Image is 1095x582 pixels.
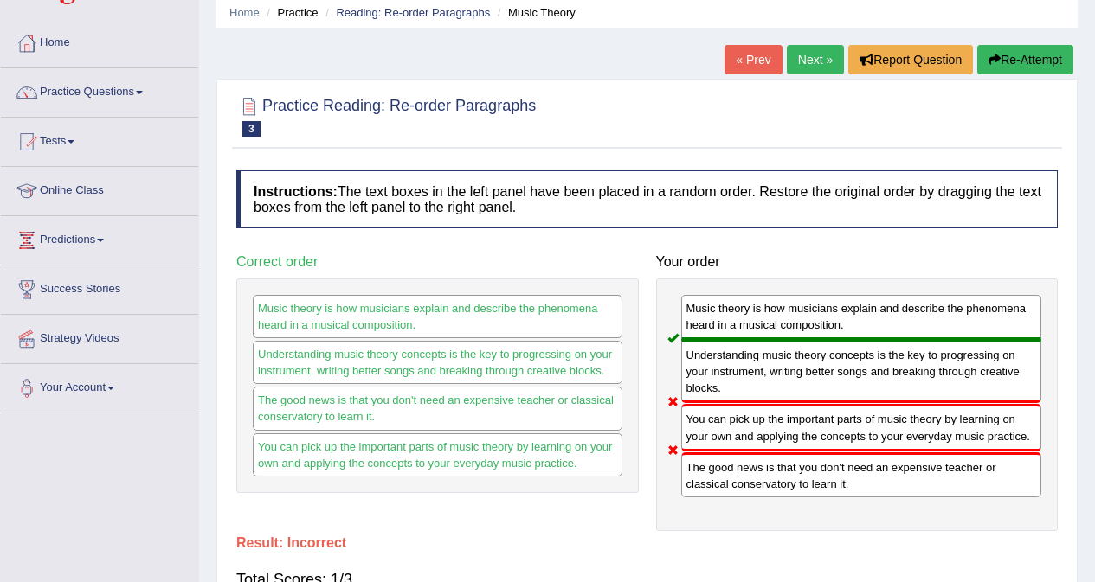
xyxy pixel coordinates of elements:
[787,45,844,74] a: Next »
[336,6,490,19] a: Reading: Re-order Paragraphs
[236,535,1058,551] h4: Result:
[254,184,338,199] b: Instructions:
[236,93,536,137] h2: Practice Reading: Re-order Paragraphs
[977,45,1073,74] button: Re-Attempt
[848,45,973,74] button: Report Question
[656,254,1059,270] h4: Your order
[681,295,1042,340] div: Music theory is how musicians explain and describe the phenomena heard in a musical composition.
[1,315,198,358] a: Strategy Videos
[681,452,1042,497] div: The good news is that you don't need an expensive teacher or classical conservatory to learn it.
[681,340,1042,403] div: Understanding music theory concepts is the key to progressing on your instrument, writing better ...
[253,341,622,384] div: Understanding music theory concepts is the key to progressing on your instrument, writing better ...
[493,4,576,21] li: Music Theory
[253,433,622,476] div: You can pick up the important parts of music theory by learning on your own and applying the conc...
[725,45,782,74] a: « Prev
[1,216,198,259] a: Predictions
[253,295,622,338] div: Music theory is how musicians explain and describe the phenomena heard in a musical composition.
[242,121,261,137] span: 3
[253,387,622,430] div: The good news is that you don't need an expensive teacher or classical conservatory to learn it.
[1,167,198,210] a: Online Class
[1,265,198,309] a: Success Stories
[236,170,1058,228] h4: The text boxes in the left panel have been placed in a random order. Restore the original order b...
[229,6,260,19] a: Home
[262,4,318,21] li: Practice
[236,254,639,270] h4: Correct order
[1,364,198,407] a: Your Account
[1,19,198,62] a: Home
[681,404,1042,451] div: You can pick up the important parts of music theory by learning on your own and applying the conc...
[1,118,198,161] a: Tests
[1,68,198,112] a: Practice Questions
